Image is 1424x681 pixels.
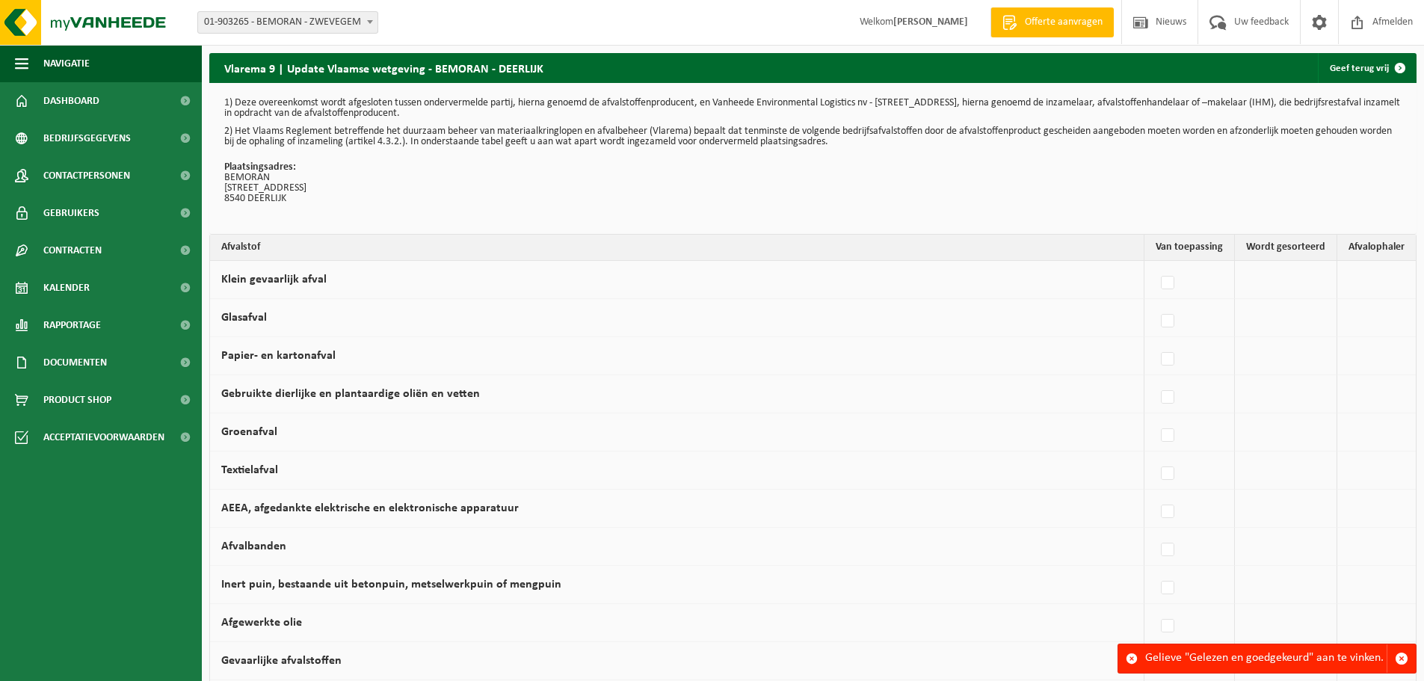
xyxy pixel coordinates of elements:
a: Geef terug vrij [1318,53,1415,83]
span: Acceptatievoorwaarden [43,419,164,456]
strong: Plaatsingsadres: [224,161,296,173]
span: Product Shop [43,381,111,419]
span: Kalender [43,269,90,306]
th: Afvalophaler [1337,235,1416,261]
label: Afgewerkte olie [221,617,302,629]
label: Inert puin, bestaande uit betonpuin, metselwerkpuin of mengpuin [221,579,561,591]
span: Contactpersonen [43,157,130,194]
label: Klein gevaarlijk afval [221,274,327,286]
p: 2) Het Vlaams Reglement betreffende het duurzaam beheer van materiaalkringlopen en afvalbeheer (V... [224,126,1402,147]
label: Afvalbanden [221,540,286,552]
div: Gelieve "Gelezen en goedgekeurd" aan te vinken. [1145,644,1387,673]
span: Rapportage [43,306,101,344]
label: AEEA, afgedankte elektrische en elektronische apparatuur [221,502,519,514]
label: Glasafval [221,312,267,324]
label: Gevaarlijke afvalstoffen [221,655,342,667]
p: 1) Deze overeenkomst wordt afgesloten tussen ondervermelde partij, hierna genoemd de afvalstoffen... [224,98,1402,119]
span: 01-903265 - BEMORAN - ZWEVEGEM [197,11,378,34]
span: Navigatie [43,45,90,82]
label: Papier- en kartonafval [221,350,336,362]
strong: [PERSON_NAME] [893,16,968,28]
th: Van toepassing [1144,235,1235,261]
label: Groenafval [221,426,277,438]
p: BEMORAN [STREET_ADDRESS] 8540 DEERLIJK [224,162,1402,204]
span: Documenten [43,344,107,381]
span: Offerte aanvragen [1021,15,1106,30]
th: Afvalstof [210,235,1144,261]
h2: Vlarema 9 | Update Vlaamse wetgeving - BEMORAN - DEERLIJK [209,53,558,82]
a: Offerte aanvragen [990,7,1114,37]
span: 01-903265 - BEMORAN - ZWEVEGEM [198,12,377,33]
span: Gebruikers [43,194,99,232]
label: Gebruikte dierlijke en plantaardige oliën en vetten [221,388,480,400]
span: Bedrijfsgegevens [43,120,131,157]
label: Textielafval [221,464,278,476]
span: Dashboard [43,82,99,120]
span: Contracten [43,232,102,269]
th: Wordt gesorteerd [1235,235,1337,261]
